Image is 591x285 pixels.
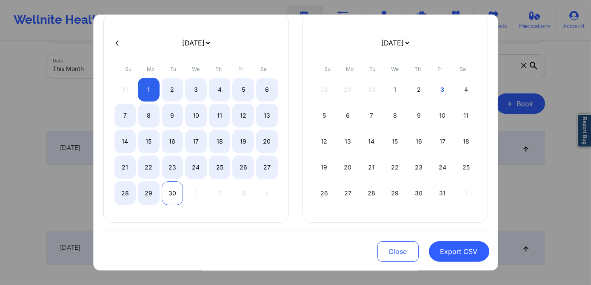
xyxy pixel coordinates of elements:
[114,155,136,179] div: Sun Sep 21 2025
[455,78,477,102] div: Sat Oct 04 2025
[232,78,254,102] div: Fri Sep 05 2025
[114,130,136,153] div: Sun Sep 14 2025
[414,66,421,72] abbr: Thursday
[162,104,183,127] div: Tue Sep 09 2025
[455,155,477,179] div: Sat Oct 25 2025
[256,155,278,179] div: Sat Sep 27 2025
[337,181,359,205] div: Mon Oct 27 2025
[256,78,278,102] div: Sat Sep 06 2025
[171,66,177,72] abbr: Tuesday
[232,104,254,127] div: Fri Sep 12 2025
[429,241,489,262] button: Export CSV
[431,130,453,153] div: Fri Oct 17 2025
[361,155,383,179] div: Tue Oct 21 2025
[431,181,453,205] div: Fri Oct 31 2025
[384,130,406,153] div: Wed Oct 15 2025
[256,130,278,153] div: Sat Sep 20 2025
[337,104,359,127] div: Mon Oct 06 2025
[431,78,453,102] div: Fri Oct 03 2025
[185,130,207,153] div: Wed Sep 17 2025
[162,78,183,102] div: Tue Sep 02 2025
[314,181,335,205] div: Sun Oct 26 2025
[384,104,406,127] div: Wed Oct 08 2025
[337,130,359,153] div: Mon Oct 13 2025
[408,130,430,153] div: Thu Oct 16 2025
[431,104,453,127] div: Fri Oct 10 2025
[209,155,231,179] div: Thu Sep 25 2025
[209,104,231,127] div: Thu Sep 11 2025
[314,104,335,127] div: Sun Oct 05 2025
[138,130,160,153] div: Mon Sep 15 2025
[185,104,207,127] div: Wed Sep 10 2025
[361,130,383,153] div: Tue Oct 14 2025
[337,155,359,179] div: Mon Oct 20 2025
[408,181,430,205] div: Thu Oct 30 2025
[408,104,430,127] div: Thu Oct 09 2025
[455,104,477,127] div: Sat Oct 11 2025
[138,155,160,179] div: Mon Sep 22 2025
[314,130,335,153] div: Sun Oct 12 2025
[185,155,207,179] div: Wed Sep 24 2025
[209,78,231,102] div: Thu Sep 04 2025
[361,104,383,127] div: Tue Oct 07 2025
[314,155,335,179] div: Sun Oct 19 2025
[147,66,155,72] abbr: Monday
[408,155,430,179] div: Thu Oct 23 2025
[455,130,477,153] div: Sat Oct 18 2025
[431,155,453,179] div: Fri Oct 24 2025
[408,78,430,102] div: Thu Oct 02 2025
[209,130,231,153] div: Thu Sep 18 2025
[185,78,207,102] div: Wed Sep 03 2025
[370,66,376,72] abbr: Tuesday
[162,181,183,205] div: Tue Sep 30 2025
[361,181,383,205] div: Tue Oct 28 2025
[114,104,136,127] div: Sun Sep 07 2025
[162,155,183,179] div: Tue Sep 23 2025
[239,66,244,72] abbr: Friday
[138,78,160,102] div: Mon Sep 01 2025
[162,130,183,153] div: Tue Sep 16 2025
[232,155,254,179] div: Fri Sep 26 2025
[260,66,267,72] abbr: Saturday
[391,66,399,72] abbr: Wednesday
[346,66,354,72] abbr: Monday
[232,130,254,153] div: Fri Sep 19 2025
[192,66,200,72] abbr: Wednesday
[384,155,406,179] div: Wed Oct 22 2025
[377,241,419,262] button: Close
[460,66,466,72] abbr: Saturday
[215,66,222,72] abbr: Thursday
[384,181,406,205] div: Wed Oct 29 2025
[438,66,443,72] abbr: Friday
[138,181,160,205] div: Mon Sep 29 2025
[114,181,136,205] div: Sun Sep 28 2025
[384,78,406,102] div: Wed Oct 01 2025
[125,66,131,72] abbr: Sunday
[256,104,278,127] div: Sat Sep 13 2025
[138,104,160,127] div: Mon Sep 08 2025
[324,66,331,72] abbr: Sunday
